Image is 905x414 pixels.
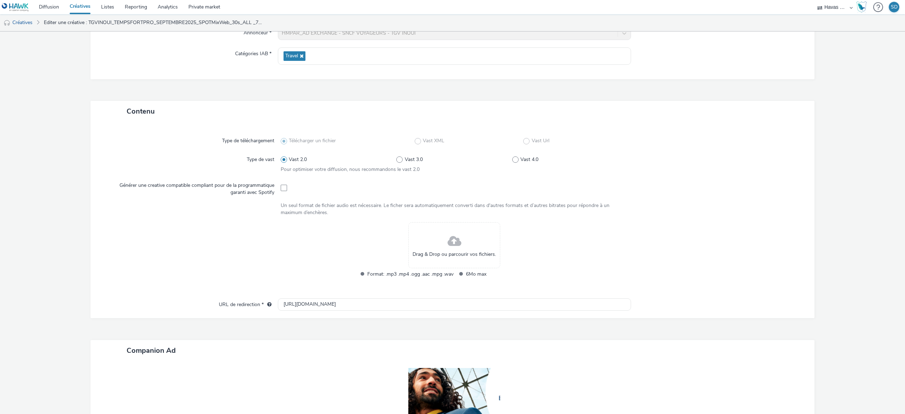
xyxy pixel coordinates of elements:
img: undefined Logo [2,3,29,12]
a: Editer une créative : TGVINOUI_TEMPSFORTPRO_SEPTEMBRE2025_SPOTMixWeb_30s_ALL _728x90_ FLEXIBILITE [40,14,267,31]
span: Companion Ad [127,346,176,355]
img: Fichier 2 (image/png) [408,368,500,414]
span: Télécharger un fichier [289,137,336,144]
label: URL de redirection * [216,298,274,308]
img: Hawk Academy [856,1,867,13]
span: 6Mo max [466,270,552,278]
span: Travel [285,53,298,59]
span: Format: .mp3 .mp4 .ogg .aac .mpg .wav [367,270,454,278]
span: Vast Url [532,137,549,144]
label: Catégories IAB * [232,47,274,57]
span: Vast XML [423,137,444,144]
label: Type de téléchargement [219,134,277,144]
input: url... [278,298,631,311]
div: SD [891,2,898,12]
label: Type de vast [244,153,277,163]
span: Contenu [127,107,155,116]
div: Un seul format de fichier audio est nécessaire. Le ficher sera automatiquement converti dans d'au... [281,202,628,217]
span: Vast 4.0 [520,156,538,163]
span: Drag & Drop ou parcourir vos fichiers. [413,251,496,258]
a: Hawk Academy [856,1,870,13]
span: Pour optimiser votre diffusion, nous recommandons le vast 2.0 [281,166,420,173]
span: Vast 3.0 [405,156,423,163]
span: Vast 2.0 [289,156,307,163]
label: Générer une creative compatible compliant pour de la programmatique garanti avec Spotify [103,179,277,196]
label: Annonceur * [241,27,274,36]
img: audio [4,19,11,27]
div: L'URL de redirection sera utilisée comme URL de validation avec certains SSP et ce sera l'URL de ... [264,301,271,308]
